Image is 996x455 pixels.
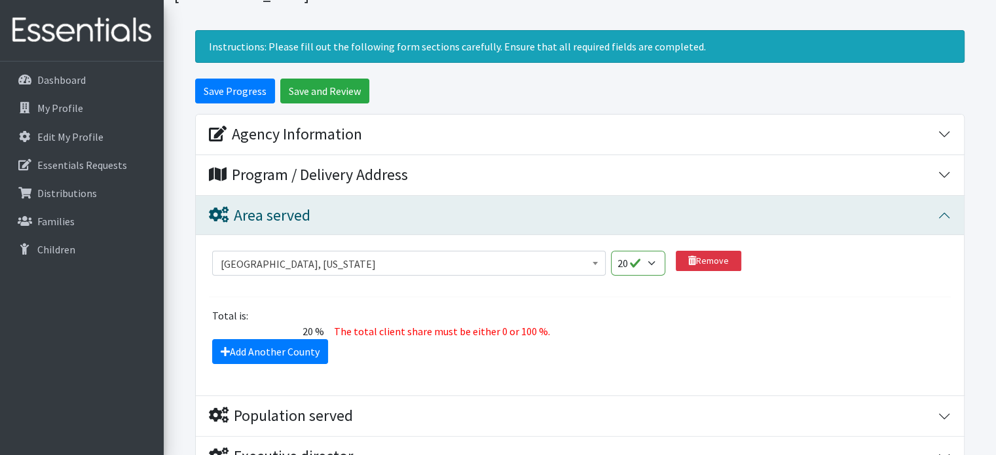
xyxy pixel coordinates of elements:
[37,215,75,228] p: Families
[209,407,353,426] div: Population served
[195,79,275,103] input: Save Progress
[280,79,369,103] input: Save and Review
[212,339,328,364] a: Add Another County
[196,155,964,195] button: Program / Delivery Address
[209,166,408,185] div: Program / Delivery Address
[5,180,158,206] a: Distributions
[221,255,598,273] span: Spartanburg County, South Carolina
[676,251,741,271] a: Remove
[5,124,158,150] a: Edit My Profile
[196,396,964,436] button: Population served
[209,125,362,144] div: Agency Information
[5,9,158,52] img: HumanEssentials
[209,206,310,225] div: Area served
[37,130,103,143] p: Edit My Profile
[37,243,75,256] p: Children
[37,73,86,86] p: Dashboard
[5,208,158,234] a: Families
[5,67,158,93] a: Dashboard
[196,196,964,236] button: Area served
[329,323,830,339] div: The total client share must be either 0 or 100 %.
[37,101,83,115] p: My Profile
[204,308,956,323] div: Total is:
[204,323,329,339] span: 20 %
[5,152,158,178] a: Essentials Requests
[5,236,158,263] a: Children
[5,95,158,121] a: My Profile
[37,158,127,172] p: Essentials Requests
[195,30,965,63] div: Instructions: Please fill out the following form sections carefully. Ensure that all required fie...
[212,251,606,276] span: Spartanburg County, South Carolina
[37,187,97,200] p: Distributions
[196,115,964,155] button: Agency Information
